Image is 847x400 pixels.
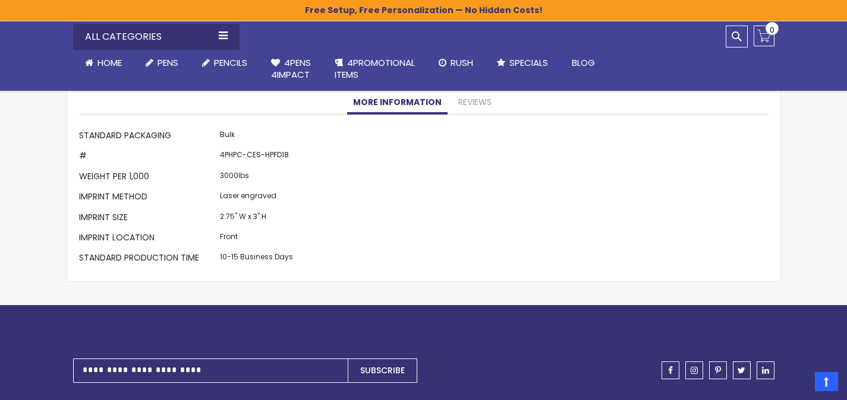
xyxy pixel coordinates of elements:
[360,364,405,376] span: Subscribe
[217,188,296,208] td: Laser engraved
[485,50,560,76] a: Specials
[158,56,178,69] span: Pens
[757,361,774,379] a: linkedin
[79,249,217,269] th: Standard Production Time
[662,361,679,379] a: facebook
[754,26,774,46] a: 0
[572,56,595,69] span: Blog
[97,56,122,69] span: Home
[451,56,473,69] span: Rush
[190,50,259,76] a: Pencils
[271,56,311,81] span: 4Pens 4impact
[335,56,415,81] span: 4PROMOTIONAL ITEMS
[79,208,217,228] th: Imprint Size
[217,126,296,147] td: Bulk
[762,366,769,374] span: linkedin
[815,372,838,391] a: Top
[733,361,751,379] a: twitter
[259,50,323,88] a: 4Pens4impact
[73,24,240,50] div: All Categories
[715,366,721,374] span: pinterest
[770,24,774,36] span: 0
[73,50,134,76] a: Home
[691,366,698,374] span: instagram
[79,228,217,249] th: Imprint Location
[685,361,703,379] a: instagram
[323,50,427,88] a: 4PROMOTIONALITEMS
[348,358,417,383] button: Subscribe
[134,50,190,76] a: Pens
[452,91,498,115] a: Reviews
[217,167,296,188] td: 3000lbs
[79,188,217,208] th: Imprint Method
[217,249,296,269] td: 10-15 Business Days
[427,50,485,76] a: Rush
[79,126,217,147] th: Standard Packaging
[668,366,673,374] span: facebook
[214,56,247,69] span: Pencils
[347,91,448,115] a: More Information
[738,366,745,374] span: twitter
[79,167,217,188] th: Weight per 1,000
[560,50,607,76] a: Blog
[709,361,727,379] a: pinterest
[79,147,217,167] th: #
[217,228,296,249] td: Front
[217,147,296,167] td: 4PHPC-CES-HPFD18
[217,208,296,228] td: 2.75" W x 3" H
[509,56,548,69] span: Specials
